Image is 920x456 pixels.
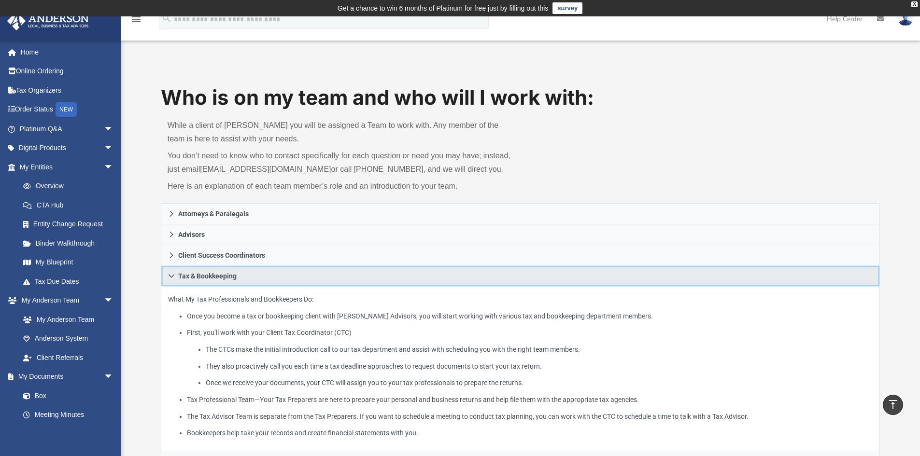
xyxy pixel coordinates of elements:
a: Home [7,42,128,62]
a: survey [552,2,582,14]
a: menu [130,18,142,25]
span: Tax & Bookkeeping [178,273,237,279]
li: They also proactively call you each time a tax deadline approaches to request documents to start ... [206,360,873,373]
a: Tax Due Dates [14,272,128,291]
div: Tax & Bookkeeping [161,287,880,452]
i: vertical_align_top [887,399,899,410]
li: The CTCs make the initial introduction call to our tax department and assist with scheduling you ... [206,344,873,356]
a: Advisors [161,224,880,245]
li: First, you’ll work with your Client Tax Coordinator (CTC) [187,327,873,389]
span: arrow_drop_down [104,157,123,177]
a: My Documentsarrow_drop_down [7,367,123,387]
span: arrow_drop_down [104,138,123,158]
img: User Pic [898,12,913,26]
a: CTA Hub [14,195,128,215]
a: [EMAIL_ADDRESS][DOMAIN_NAME] [200,165,331,173]
p: What My Tax Professionals and Bookkeepers Do: [168,293,873,439]
div: NEW [56,102,77,117]
a: My Entitiesarrow_drop_down [7,157,128,177]
a: Client Referrals [14,348,123,367]
span: Client Success Coordinators [178,252,265,259]
span: Advisors [178,231,205,238]
a: vertical_align_top [883,395,903,415]
a: Attorneys & Paralegals [161,203,880,224]
a: My Anderson Teamarrow_drop_down [7,291,123,310]
span: arrow_drop_down [104,119,123,139]
div: close [911,1,918,7]
li: Tax Professional Team—Your Tax Preparers are here to prepare your personal and business returns a... [187,394,873,406]
p: Here is an explanation of each team member’s role and an introduction to your team. [168,180,514,193]
span: Attorneys & Paralegals [178,210,249,217]
li: The Tax Advisor Team is separate from the Tax Preparers. If you want to schedule a meeting to con... [187,411,873,423]
i: menu [130,14,142,25]
a: Order StatusNEW [7,100,128,120]
a: Tax Organizers [7,81,128,100]
a: Tax & Bookkeeping [161,266,880,287]
img: Anderson Advisors Platinum Portal [4,12,92,30]
span: arrow_drop_down [104,291,123,311]
i: search [161,13,172,24]
a: Box [14,386,118,405]
a: Online Ordering [7,62,128,81]
p: While a client of [PERSON_NAME] you will be assigned a Team to work with. Any member of the team ... [168,119,514,146]
a: My Blueprint [14,253,123,272]
a: Binder Walkthrough [14,234,128,253]
p: You don’t need to know who to contact specifically for each question or need you may have; instea... [168,149,514,176]
li: Bookkeepers help take your records and create financial statements with you. [187,427,873,439]
h1: Who is on my team and who will I work with: [161,83,880,112]
li: Once we receive your documents, your CTC will assign you to your tax professionals to prepare the... [206,377,873,389]
a: Entity Change Request [14,215,128,234]
a: Digital Productsarrow_drop_down [7,138,128,158]
span: arrow_drop_down [104,367,123,387]
a: My Anderson Team [14,310,118,329]
div: Get a chance to win 6 months of Platinum for free just by filling out this [338,2,549,14]
li: Once you become a tax or bookkeeping client with [PERSON_NAME] Advisors, you will start working w... [187,310,873,322]
a: Overview [14,177,128,196]
a: Client Success Coordinators [161,245,880,266]
a: Anderson System [14,329,123,348]
a: Platinum Q&Aarrow_drop_down [7,119,128,138]
a: Meeting Minutes [14,405,123,425]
